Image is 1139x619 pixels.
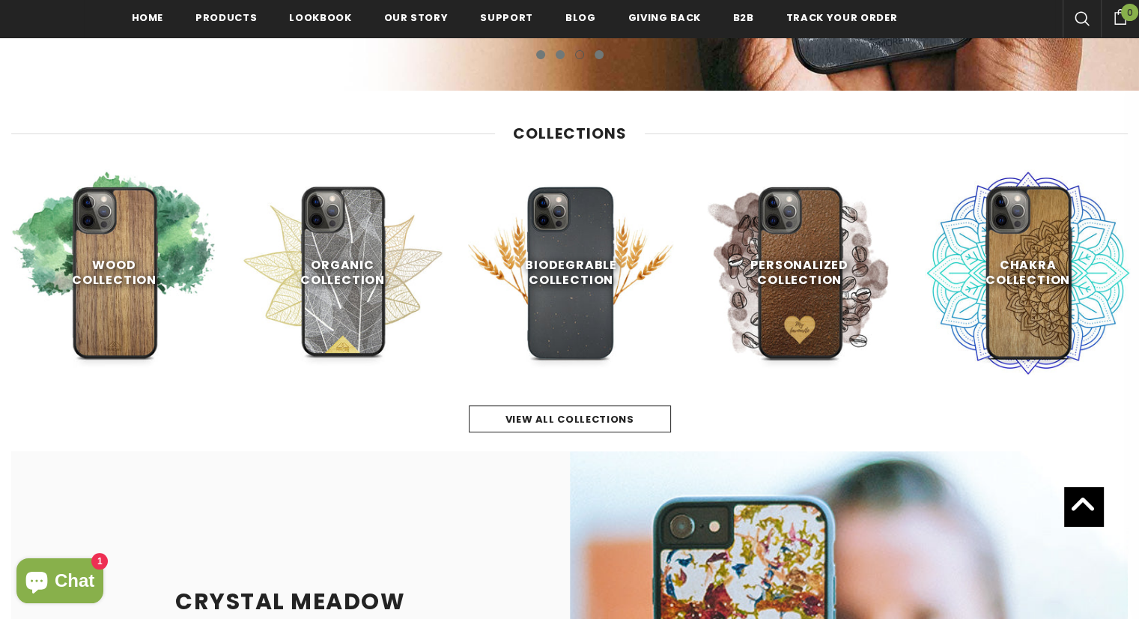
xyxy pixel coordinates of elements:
[384,10,449,25] span: Our Story
[786,10,897,25] span: Track your order
[1101,7,1139,25] a: 0
[175,585,405,618] span: CRYSTAL MEADOW
[565,10,596,25] span: Blog
[505,412,634,426] span: view all collections
[536,50,545,59] button: 1
[556,50,565,59] button: 2
[733,10,754,25] span: B2B
[628,10,701,25] span: Giving back
[595,50,604,59] button: 4
[132,10,164,25] span: Home
[513,123,627,144] span: Collections
[195,10,257,25] span: Products
[1121,4,1138,21] span: 0
[289,10,351,25] span: Lookbook
[480,10,533,25] span: support
[12,558,108,607] inbox-online-store-chat: Shopify online store chat
[469,405,671,432] a: view all collections
[575,50,584,59] button: 3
